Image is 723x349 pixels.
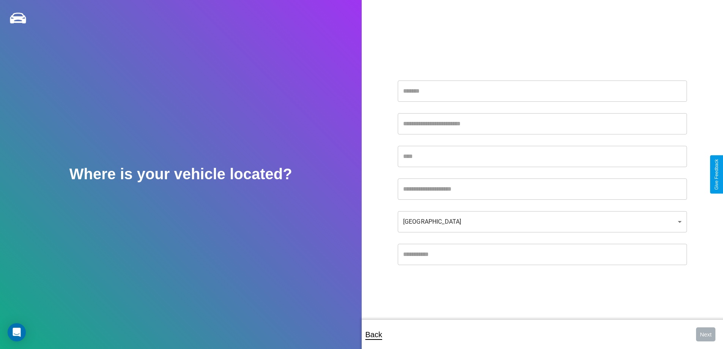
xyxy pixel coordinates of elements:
[365,328,382,341] p: Back
[696,327,715,341] button: Next
[398,211,687,232] div: [GEOGRAPHIC_DATA]
[8,323,26,341] div: Open Intercom Messenger
[69,166,292,183] h2: Where is your vehicle located?
[714,159,719,190] div: Give Feedback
